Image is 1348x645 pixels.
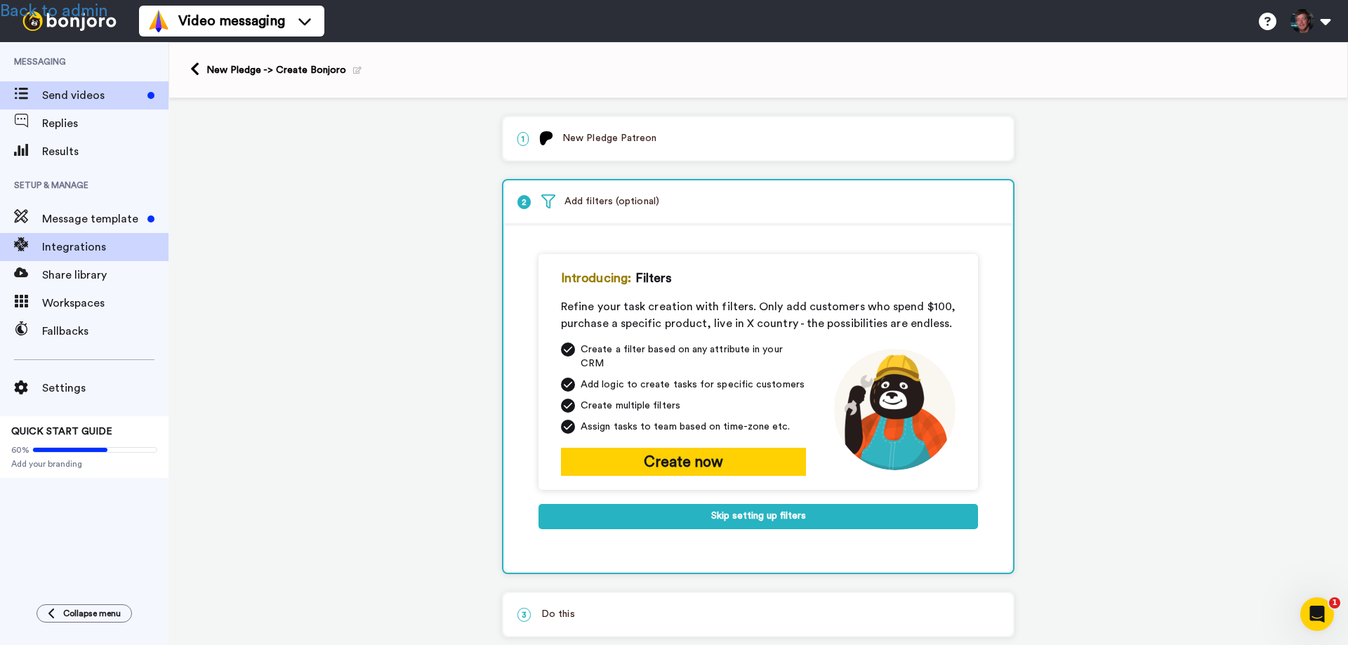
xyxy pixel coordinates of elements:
span: Create a filter based on any attribute in your CRM [581,343,806,371]
span: 2 [517,195,531,209]
p: New Pledge Patreon [517,131,999,146]
img: logo_patreon.svg [539,131,553,145]
span: 60% [11,444,29,456]
span: 3 [517,608,531,622]
span: Integrations [42,239,168,255]
span: Send videos [42,87,142,104]
div: 3Do this [502,592,1015,637]
img: mechanic-joro.png [834,349,956,470]
button: Collapse menu [37,604,132,623]
img: filter.svg [541,194,555,208]
span: Share library [42,267,168,284]
button: Skip setting up filters [538,504,978,529]
span: Assign tasks to team based on time-zone etc. [581,420,791,434]
div: New Pledge -> Create Bonjoro [206,63,362,77]
span: Video messaging [178,11,285,31]
p: Do this [517,607,999,622]
span: 1 [517,132,529,146]
div: 1New Pledge Patreon [502,116,1015,161]
span: Replies [42,115,168,132]
span: Add your branding [11,458,157,470]
span: Workspaces [42,295,168,312]
iframe: Intercom live chat [1300,597,1334,631]
span: Create multiple filters [581,399,680,413]
span: Settings [42,380,168,397]
span: Fallbacks [42,323,168,340]
span: QUICK START GUIDE [11,427,112,437]
span: Introducing: [561,268,631,288]
span: Filters [635,268,673,288]
span: Add logic to create tasks for specific customers [581,378,805,392]
div: Refine your task creation with filters. Only add customers who spend $100, purchase a specific pr... [561,298,956,332]
span: Results [42,143,168,160]
img: vm-color.svg [147,10,170,32]
span: Collapse menu [63,608,121,619]
p: Add filters (optional) [517,194,999,209]
button: Create now [561,448,806,476]
span: Message template [42,211,142,227]
span: 1 [1329,597,1340,609]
